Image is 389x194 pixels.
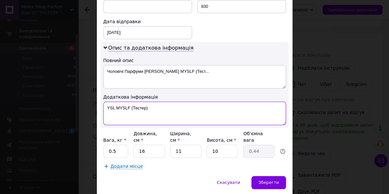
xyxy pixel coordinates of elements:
span: Зберегти [258,180,279,185]
span: Скасувати [217,180,240,185]
div: Об'ємна вага [243,130,275,143]
div: Дата відправки [103,18,192,25]
div: Повний опис [103,57,286,64]
textarea: YSL MYSLF (Тестер) [103,102,286,125]
label: Вага, кг [103,137,126,143]
div: Додаткова інформація [103,94,286,100]
span: Опис та додаткова інформація [108,45,194,51]
span: Додати місце [111,164,143,169]
label: Довжина, см [133,131,157,143]
label: Висота, см [207,137,236,143]
label: Ширина, см [170,131,191,143]
textarea: Чоловічі Парфуми [PERSON_NAME] MYSLF (Тест... [103,65,286,89]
